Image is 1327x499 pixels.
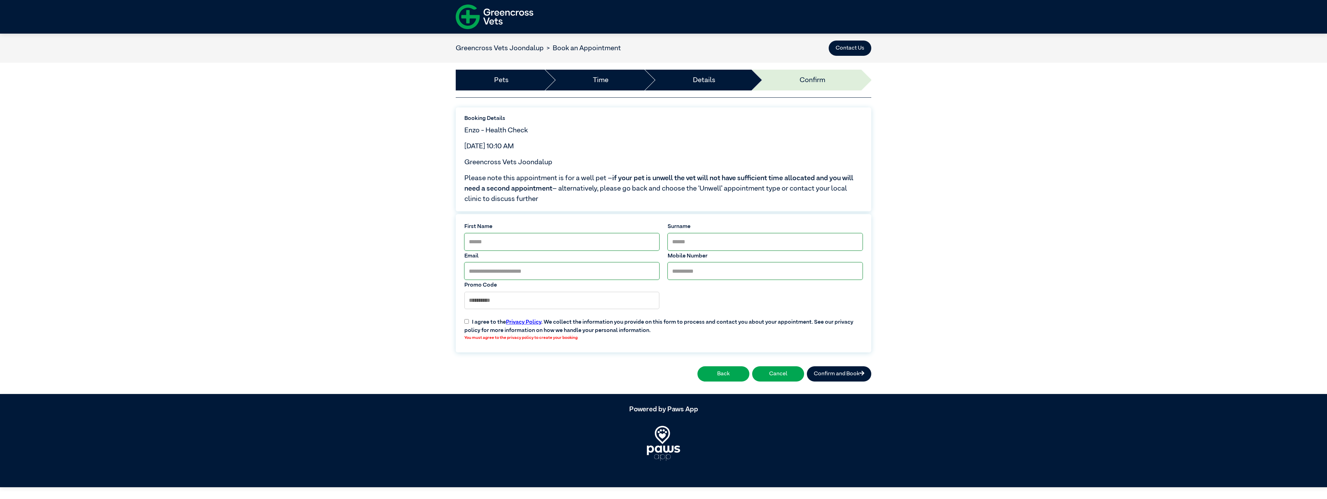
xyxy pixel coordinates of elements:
[456,45,544,52] a: Greencross Vets Joondalup
[464,173,863,204] span: Please note this appointment is for a well pet – – alternatively, please go back and choose the ‘...
[647,426,680,461] img: PawsApp
[693,75,715,85] a: Details
[544,43,621,53] li: Book an Appointment
[593,75,608,85] a: Time
[456,405,871,413] h5: Powered by Paws App
[829,41,871,56] button: Contact Us
[464,127,528,134] span: Enzo - Health Check
[668,252,863,260] label: Mobile Number
[464,252,659,260] label: Email
[697,366,749,382] button: Back
[464,335,863,341] label: You must agree to the privacy policy to create your booking
[506,319,541,325] a: Privacy Policy
[464,114,863,123] label: Booking Details
[464,143,514,150] span: [DATE] 10:10 AM
[456,2,533,32] img: f-logo
[464,159,552,166] span: Greencross Vets Joondalup
[494,75,509,85] a: Pets
[456,43,621,53] nav: breadcrumb
[464,222,659,231] label: First Name
[668,222,863,231] label: Surname
[752,366,804,382] button: Cancel
[464,175,853,192] span: if your pet is unwell the vet will not have sufficient time allocated and you will need a second ...
[807,366,871,382] button: Confirm and Book
[464,281,659,289] label: Promo Code
[460,313,867,343] label: I agree to the . We collect the information you provide on this form to process and contact you a...
[464,319,469,324] input: I agree to thePrivacy Policy. We collect the information you provide on this form to process and ...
